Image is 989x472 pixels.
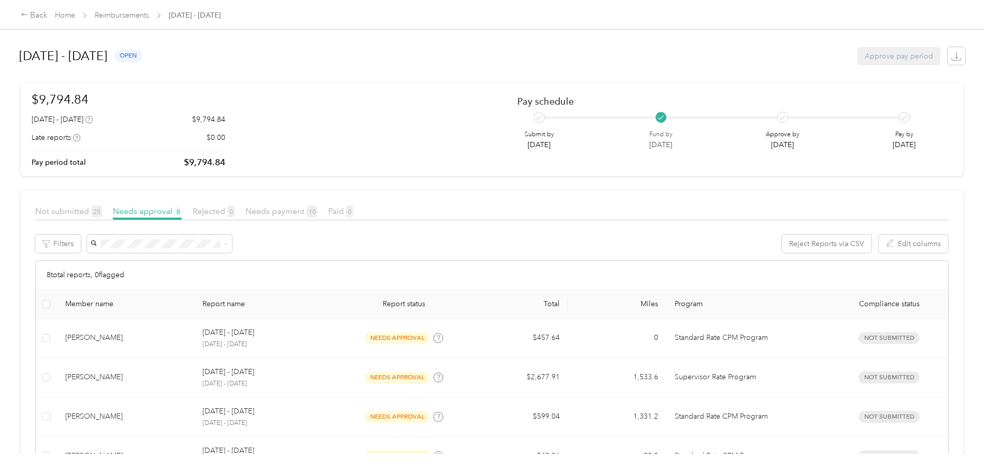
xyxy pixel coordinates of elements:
[65,299,186,308] div: Member name
[365,411,430,423] span: needs approval
[174,206,182,217] span: 8
[365,450,430,462] span: needs approval
[675,411,822,422] p: Standard Rate CPM Program
[517,96,934,107] h2: Pay schedule
[675,332,822,344] p: Standard Rate CPM Program
[766,139,799,150] p: [DATE]
[32,90,225,108] h1: $9,794.84
[19,44,107,68] h1: [DATE] - [DATE]
[347,299,461,308] span: Report status
[35,206,102,216] span: Not submitted
[192,114,225,125] p: $9,794.84
[675,371,822,383] p: Supervisor Rate Program
[782,235,871,253] button: Reject Reports via CSV
[193,206,235,216] span: Rejected
[65,411,186,422] div: [PERSON_NAME]
[666,397,830,437] td: Standard Rate CPM Program
[666,319,830,358] td: Standard Rate CPM Program
[859,411,920,423] span: Not submitted
[525,139,554,150] p: [DATE]
[666,358,830,397] td: Supervisor Rate Program
[328,206,353,216] span: Paid
[32,132,80,143] div: Late reports
[859,371,920,383] span: Not submitted
[202,406,254,417] p: [DATE] - [DATE]
[114,50,142,62] span: open
[568,319,666,358] td: 0
[21,9,48,22] div: Back
[666,290,830,319] th: Program
[470,319,568,358] td: $457.64
[95,11,149,20] a: Reimbursements
[931,414,989,472] iframe: Everlance-gr Chat Button Frame
[55,11,75,20] a: Home
[470,358,568,397] td: $2,677.91
[478,299,560,308] div: Total
[202,366,254,378] p: [DATE] - [DATE]
[65,332,186,344] div: [PERSON_NAME]
[859,332,920,344] span: Not submitted
[65,371,186,383] div: [PERSON_NAME]
[245,206,317,216] span: Needs payment
[766,130,799,139] p: Approve by
[202,419,330,428] p: [DATE] - [DATE]
[346,206,353,217] span: 0
[838,299,940,308] span: Compliance status
[32,157,86,168] p: Pay period total
[32,114,93,125] div: [DATE] - [DATE]
[35,235,81,253] button: Filters
[184,156,225,169] p: $9,794.84
[57,290,195,319] th: Member name
[65,450,186,462] div: [PERSON_NAME]
[365,371,430,383] span: needs approval
[202,340,330,349] p: [DATE] - [DATE]
[649,130,673,139] p: Fund by
[649,139,673,150] p: [DATE]
[227,206,235,217] span: 0
[91,206,102,217] span: 25
[859,450,920,462] span: Not submitted
[113,206,182,216] span: Needs approval
[207,132,225,143] p: $0.00
[307,206,317,217] span: 10
[568,397,666,437] td: 1,331.2
[568,358,666,397] td: 1,533.6
[194,290,338,319] th: Report name
[576,299,658,308] div: Miles
[202,379,330,389] p: [DATE] - [DATE]
[202,327,254,338] p: [DATE] - [DATE]
[893,139,915,150] p: [DATE]
[525,130,554,139] p: Submit by
[169,10,221,21] span: [DATE] - [DATE]
[36,261,948,290] div: 8 total reports, 0 flagged
[879,235,948,253] button: Edit columns
[365,332,430,344] span: needs approval
[675,450,822,462] p: Standard Rate CPM Program
[202,445,254,456] p: [DATE] - [DATE]
[893,130,915,139] p: Pay by
[470,397,568,437] td: $599.04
